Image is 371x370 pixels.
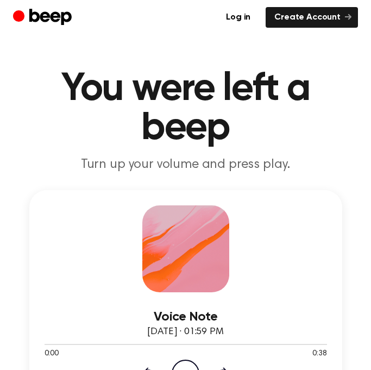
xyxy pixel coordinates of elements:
[266,7,358,28] a: Create Account
[217,7,259,28] a: Log in
[45,348,59,360] span: 0:00
[13,70,358,148] h1: You were left a beep
[45,310,327,324] h3: Voice Note
[147,327,223,337] span: [DATE] · 01:59 PM
[312,348,326,360] span: 0:38
[13,7,74,28] a: Beep
[13,156,358,173] p: Turn up your volume and press play.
